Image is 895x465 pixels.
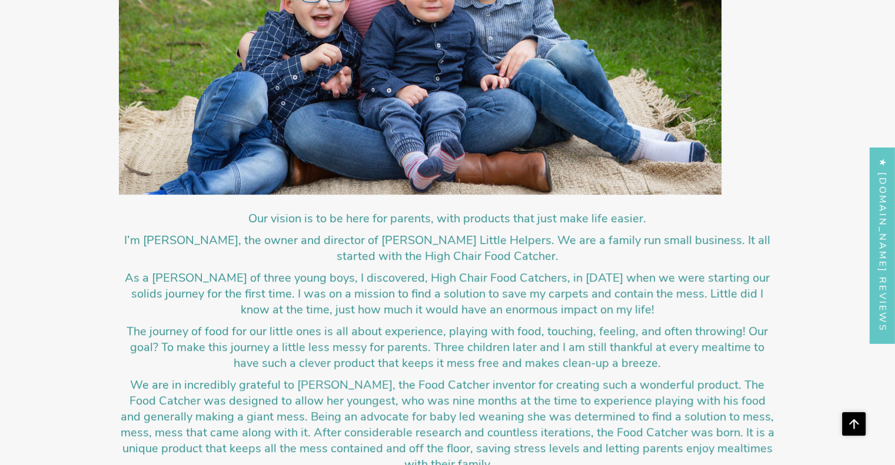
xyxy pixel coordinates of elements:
[119,232,776,264] p: I’m [PERSON_NAME], the owner and director of [PERSON_NAME] Little Helpers. We are a family run sm...
[119,270,776,317] p: As a [PERSON_NAME] of three young boys, I discovered, High Chair Food Catchers, in [DATE] when we...
[119,323,776,371] p: The journey of food for our little ones is all about experience, playing with food, touching, fee...
[842,412,866,436] button: Scroll to top
[119,210,776,226] p: Our vision is to be here for parents, with products that just make life easier.
[870,147,895,343] div: Click to open Judge.me floating reviews tab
